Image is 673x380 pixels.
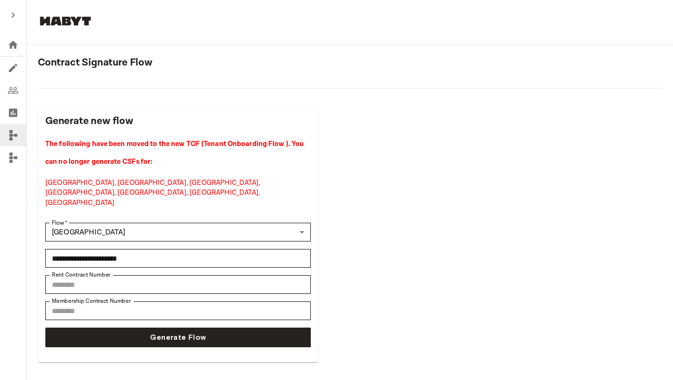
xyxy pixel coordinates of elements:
[52,271,110,279] label: Rent Contract Number
[52,219,68,227] label: Flow
[45,135,311,170] h4: The following have been moved to the new TOF (Tenant Onboarding Flow ). You can no longer generat...
[37,16,93,26] img: Habyt
[45,178,311,208] p: [GEOGRAPHIC_DATA], [GEOGRAPHIC_DATA], [GEOGRAPHIC_DATA], [GEOGRAPHIC_DATA], [GEOGRAPHIC_DATA], [G...
[38,56,662,69] h2: Contract Signature Flow
[45,328,311,347] button: Generate Flow
[150,332,206,343] span: Generate Flow
[52,297,131,305] label: Membership Contract Number
[45,115,311,128] h2: Generate new flow
[45,223,311,241] div: [GEOGRAPHIC_DATA]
